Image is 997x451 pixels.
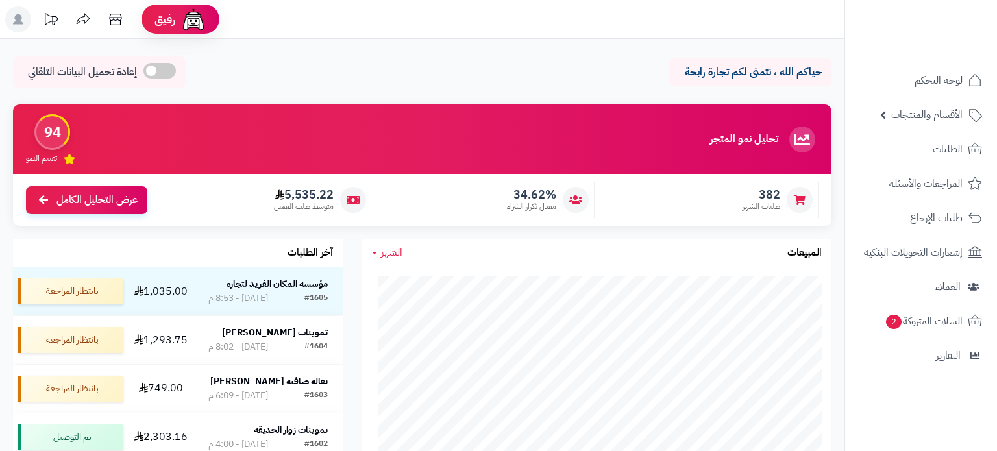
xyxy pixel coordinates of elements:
[208,292,268,305] div: [DATE] - 8:53 م
[891,106,963,124] span: الأقسام والمنتجات
[936,347,961,365] span: التقارير
[208,438,268,451] div: [DATE] - 4:00 م
[909,36,985,64] img: logo-2.png
[679,65,822,80] p: حياكم الله ، نتمنى لكم تجارة رابحة
[853,168,989,199] a: المراجعات والأسئلة
[304,438,328,451] div: #1602
[18,424,123,450] div: تم التوصيل
[853,237,989,268] a: إشعارات التحويلات البنكية
[18,376,123,402] div: بانتظار المراجعة
[381,245,402,260] span: الشهر
[26,186,147,214] a: عرض التحليل الكامل
[304,292,328,305] div: #1605
[507,188,556,202] span: 34.62%
[935,278,961,296] span: العملاء
[710,134,778,145] h3: تحليل نمو المتجر
[18,327,123,353] div: بانتظار المراجعة
[28,65,137,80] span: إعادة تحميل البيانات التلقائي
[26,153,57,164] span: تقييم النمو
[210,374,328,388] strong: بقاله صافيه [PERSON_NAME]
[18,278,123,304] div: بانتظار المراجعة
[507,201,556,212] span: معدل تكرار الشراء
[274,201,334,212] span: متوسط طلب العميل
[208,389,268,402] div: [DATE] - 6:09 م
[180,6,206,32] img: ai-face.png
[227,277,328,291] strong: مؤسسه المكان الفريد لتجاره
[933,140,963,158] span: الطلبات
[853,202,989,234] a: طلبات الإرجاع
[222,326,328,339] strong: تموينات [PERSON_NAME]
[129,316,193,364] td: 1,293.75
[743,201,780,212] span: طلبات الشهر
[853,340,989,371] a: التقارير
[787,247,822,259] h3: المبيعات
[304,389,328,402] div: #1603
[34,6,67,36] a: تحديثات المنصة
[853,271,989,302] a: العملاء
[886,315,902,329] span: 2
[304,341,328,354] div: #1604
[889,175,963,193] span: المراجعات والأسئلة
[743,188,780,202] span: 382
[288,247,333,259] h3: آخر الطلبات
[274,188,334,202] span: 5,535.22
[129,267,193,315] td: 1,035.00
[853,134,989,165] a: الطلبات
[885,312,963,330] span: السلات المتروكة
[254,423,328,437] strong: تموينات زوار الحديقه
[853,306,989,337] a: السلات المتروكة2
[372,245,402,260] a: الشهر
[208,341,268,354] div: [DATE] - 8:02 م
[56,193,138,208] span: عرض التحليل الكامل
[154,12,175,27] span: رفيق
[864,243,963,262] span: إشعارات التحويلات البنكية
[853,65,989,96] a: لوحة التحكم
[129,365,193,413] td: 749.00
[915,71,963,90] span: لوحة التحكم
[910,209,963,227] span: طلبات الإرجاع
